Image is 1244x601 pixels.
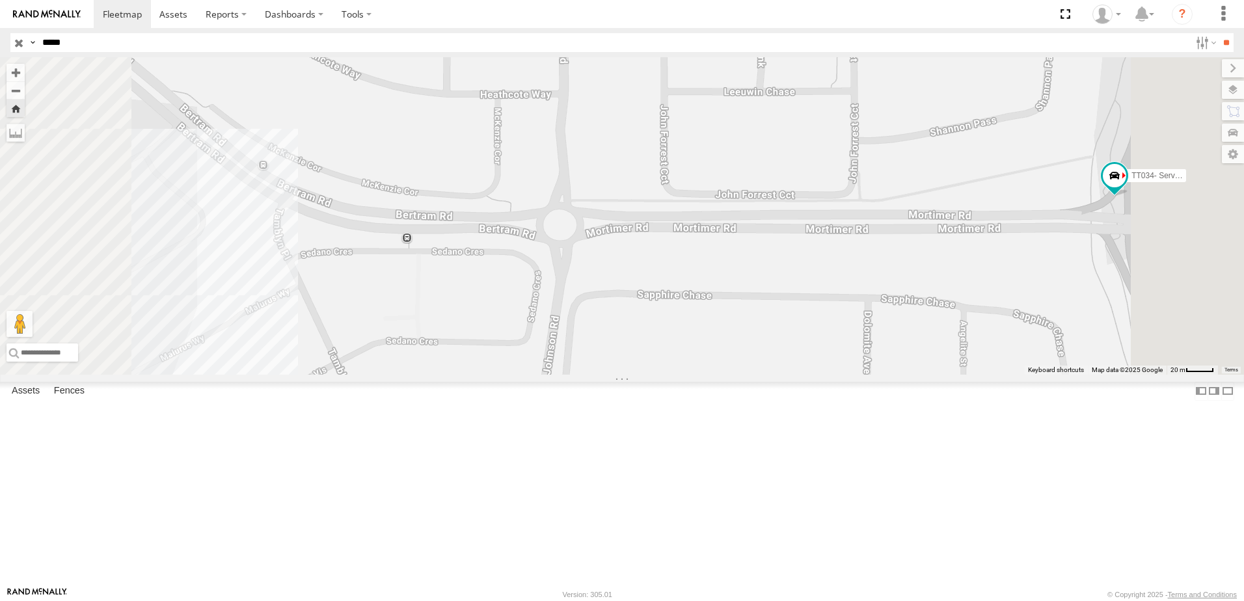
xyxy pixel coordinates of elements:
[7,124,25,142] label: Measure
[7,64,25,81] button: Zoom in
[47,382,91,400] label: Fences
[7,588,67,601] a: Visit our Website
[1208,382,1221,401] label: Dock Summary Table to the Right
[1167,366,1218,375] button: Map Scale: 20 m per 40 pixels
[1107,591,1237,598] div: © Copyright 2025 -
[1131,171,1230,180] span: TT034- Service Truck (Cale)
[13,10,81,19] img: rand-logo.svg
[5,382,46,400] label: Assets
[1224,367,1238,373] a: Terms
[1168,591,1237,598] a: Terms and Conditions
[1195,382,1208,401] label: Dock Summary Table to the Left
[27,33,38,52] label: Search Query
[1092,366,1163,373] span: Map data ©2025 Google
[7,311,33,337] button: Drag Pegman onto the map to open Street View
[1222,145,1244,163] label: Map Settings
[1028,366,1084,375] button: Keyboard shortcuts
[1191,33,1219,52] label: Search Filter Options
[7,100,25,117] button: Zoom Home
[1088,5,1126,24] div: Tahni-lee Vizzari
[7,81,25,100] button: Zoom out
[1221,382,1234,401] label: Hide Summary Table
[1170,366,1185,373] span: 20 m
[563,591,612,598] div: Version: 305.01
[1172,4,1193,25] i: ?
